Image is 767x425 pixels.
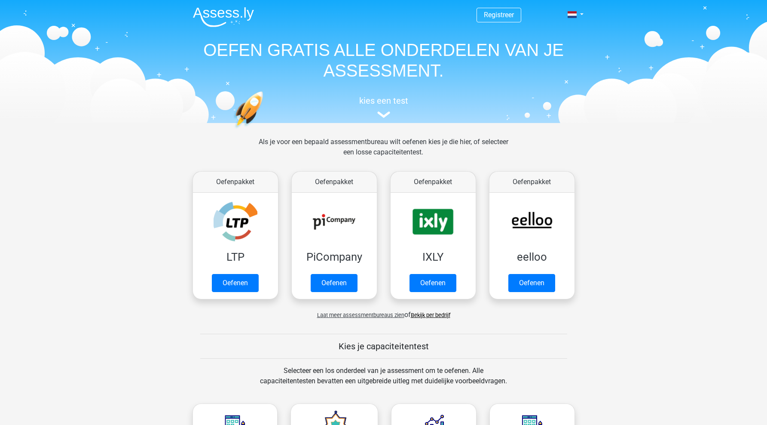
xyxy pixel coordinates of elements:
[212,274,259,292] a: Oefenen
[377,111,390,118] img: assessment
[186,303,581,320] div: of
[186,95,581,118] a: kies een test
[508,274,555,292] a: Oefenen
[200,341,567,351] h5: Kies je capaciteitentest
[409,274,456,292] a: Oefenen
[186,95,581,106] h5: kies een test
[311,274,358,292] a: Oefenen
[193,7,254,27] img: Assessly
[186,40,581,81] h1: OEFEN GRATIS ALLE ONDERDELEN VAN JE ASSESSMENT.
[411,312,450,318] a: Bekijk per bedrijf
[484,11,514,19] a: Registreer
[252,366,515,397] div: Selecteer een los onderdeel van je assessment om te oefenen. Alle capaciteitentesten bevatten een...
[317,312,404,318] span: Laat meer assessmentbureaus zien
[252,137,515,168] div: Als je voor een bepaald assessmentbureau wilt oefenen kies je die hier, of selecteer een losse ca...
[233,91,296,169] img: oefenen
